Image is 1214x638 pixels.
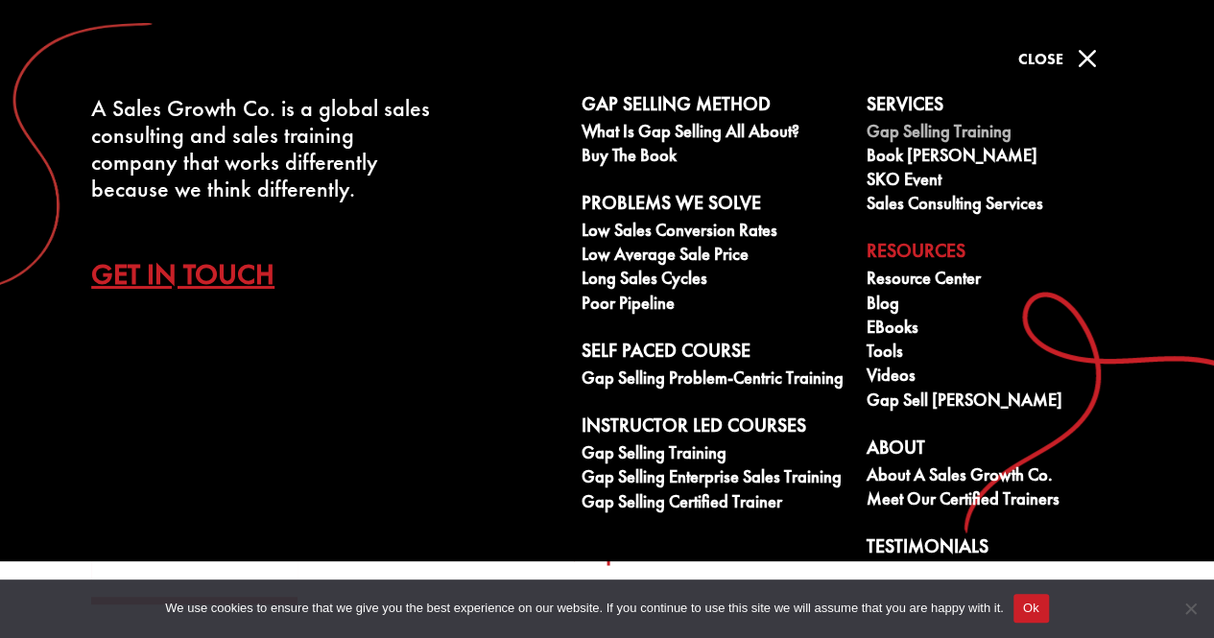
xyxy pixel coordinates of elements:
a: Long Sales Cycles [582,269,845,293]
a: Self Paced Course [582,340,845,368]
a: Gap Selling Certified Trainer [582,492,845,516]
button: Ok [1013,594,1049,623]
span: M [1068,39,1107,78]
a: Instructor Led Courses [582,414,845,443]
a: Gap Selling Training [867,122,1131,146]
a: Gap Selling Enterprise Sales Training [582,467,845,491]
a: Gap Selling Method [582,93,845,122]
span: Close [1018,49,1063,69]
a: Testimonials [867,535,1131,564]
span: No [1180,599,1200,618]
a: Sales Consulting Services [867,194,1131,218]
a: Blog [867,294,1131,318]
a: Gap Selling Problem-Centric Training [582,368,845,392]
a: Videos [867,366,1131,390]
a: Buy The Book [582,146,845,170]
div: A Sales Growth Co. is a global sales consulting and sales training company that works differently... [91,95,440,202]
a: About [867,437,1131,465]
a: Gap Selling Training [582,443,845,467]
a: Gap Sell [PERSON_NAME] [867,390,1131,414]
a: Services [867,93,1131,122]
a: Problems We Solve [582,192,845,221]
a: Get In Touch [91,241,303,308]
a: Tools [867,342,1131,366]
a: SKO Event [867,170,1131,194]
a: About A Sales Growth Co. [867,465,1131,489]
a: What is Gap Selling all about? [582,122,845,146]
a: Resource Center [867,269,1131,293]
a: Low Average Sale Price [582,245,845,269]
a: Resources [867,240,1131,269]
a: Poor Pipeline [582,294,845,318]
a: eBooks [867,318,1131,342]
span: We use cookies to ensure that we give you the best experience on our website. If you continue to ... [165,599,1003,618]
a: Meet our Certified Trainers [867,489,1131,513]
a: Book [PERSON_NAME] [867,146,1131,170]
a: Low Sales Conversion Rates [582,221,845,245]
